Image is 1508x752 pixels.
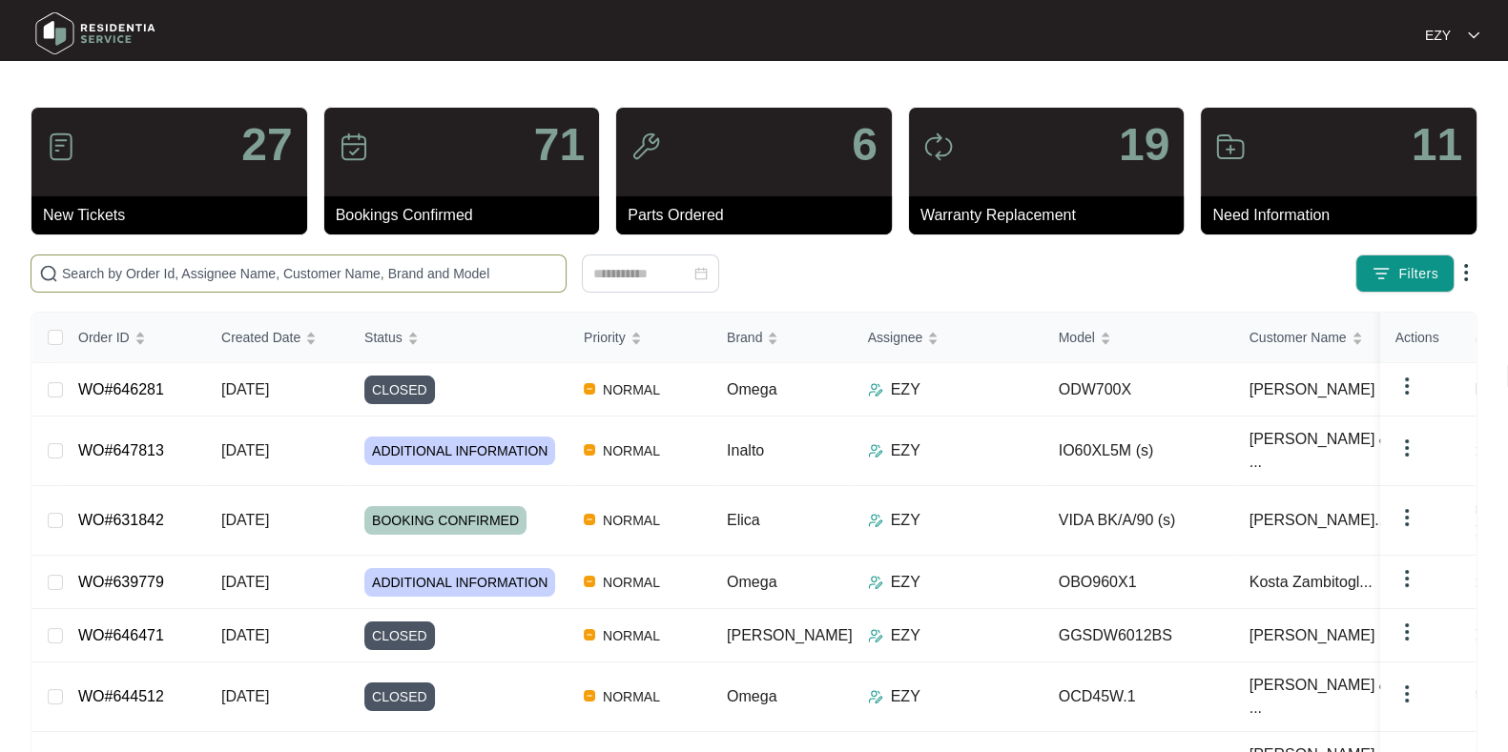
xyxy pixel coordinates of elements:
img: icon [923,132,954,162]
p: EZY [891,439,920,462]
img: Vercel Logo [584,383,595,395]
span: Omega [727,381,776,397]
p: Bookings Confirmed [336,204,600,227]
p: EZY [891,624,920,647]
span: CLOSED [364,682,435,711]
span: [PERSON_NAME] & ... [1250,428,1400,474]
th: Priority [568,313,712,363]
span: [DATE] [221,688,269,704]
p: EZY [891,509,920,532]
th: Created Date [206,313,349,363]
span: Kosta Zambitogl... [1250,571,1373,594]
span: [PERSON_NAME] & ... [1250,674,1400,720]
span: [DATE] [221,381,269,397]
span: ADDITIONAL INFORMATION [364,437,555,465]
span: Assignee [868,327,923,348]
img: Vercel Logo [584,444,595,456]
span: [DATE] [221,627,269,643]
img: Assigner Icon [868,513,883,528]
span: Customer Name [1250,327,1347,348]
img: icon [339,132,369,162]
span: [PERSON_NAME] [727,627,853,643]
span: NORMAL [595,571,668,594]
span: Status [364,327,403,348]
img: dropdown arrow [1468,30,1479,40]
p: EZY [1425,26,1451,45]
img: filter icon [1372,264,1391,283]
th: Actions [1380,313,1476,363]
span: Elica [727,512,760,528]
span: [PERSON_NAME] [1250,624,1375,647]
th: Customer Name [1234,313,1425,363]
a: WO#639779 [78,574,164,590]
img: dropdown arrow [1395,567,1418,590]
span: BOOKING CONFIRMED [364,506,527,535]
img: Assigner Icon [868,689,883,704]
span: [PERSON_NAME] [1250,378,1375,401]
a: WO#644512 [78,688,164,704]
span: Order ID [78,327,130,348]
span: CLOSED [364,376,435,404]
span: Filters [1398,264,1438,284]
span: Model [1059,327,1095,348]
p: 19 [1119,122,1169,168]
img: dropdown arrow [1395,437,1418,459]
img: icon [630,132,661,162]
span: NORMAL [595,624,668,647]
span: Omega [727,574,776,590]
td: GGSDW6012BS [1043,609,1234,662]
img: Assigner Icon [868,443,883,458]
p: 6 [852,122,878,168]
span: NORMAL [595,378,668,401]
img: dropdown arrow [1395,682,1418,705]
p: 27 [241,122,292,168]
img: Vercel Logo [584,690,595,701]
th: Assignee [853,313,1043,363]
img: Vercel Logo [584,629,595,640]
a: WO#631842 [78,512,164,528]
p: New Tickets [43,204,307,227]
span: CLOSED [364,621,435,650]
img: Assigner Icon [868,382,883,397]
img: search-icon [39,264,58,283]
span: NORMAL [595,685,668,708]
img: dropdown arrow [1395,375,1418,397]
span: Created Date [221,327,300,348]
td: VIDA BK/A/90 (s) [1043,486,1234,556]
span: Brand [727,327,762,348]
span: Omega [727,688,776,704]
td: ODW700X [1043,363,1234,417]
span: [PERSON_NAME]... [1250,509,1388,532]
th: Model [1043,313,1234,363]
td: IO60XL5M (s) [1043,417,1234,486]
span: NORMAL [595,509,668,532]
img: icon [1215,132,1246,162]
img: dropdown arrow [1395,506,1418,529]
img: residentia service logo [29,5,162,62]
a: WO#647813 [78,442,164,458]
td: OCD45W.1 [1043,662,1234,732]
p: 11 [1412,122,1462,168]
th: Brand [712,313,853,363]
span: Inalto [727,442,764,458]
img: Vercel Logo [584,576,595,587]
img: icon [46,132,76,162]
th: Order ID [63,313,206,363]
p: Warranty Replacement [920,204,1185,227]
span: [DATE] [221,442,269,458]
p: EZY [891,571,920,594]
span: [DATE] [221,574,269,590]
span: Priority [584,327,626,348]
img: dropdown arrow [1395,620,1418,643]
input: Search by Order Id, Assignee Name, Customer Name, Brand and Model [62,263,558,284]
p: EZY [891,378,920,401]
a: WO#646281 [78,381,164,397]
span: ADDITIONAL INFORMATION [364,568,555,597]
span: [DATE] [221,512,269,528]
img: Vercel Logo [584,514,595,525]
a: WO#646471 [78,627,164,643]
button: filter iconFilters [1355,254,1455,293]
img: dropdown arrow [1455,261,1477,284]
p: 71 [534,122,585,168]
p: Parts Ordered [628,204,892,227]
